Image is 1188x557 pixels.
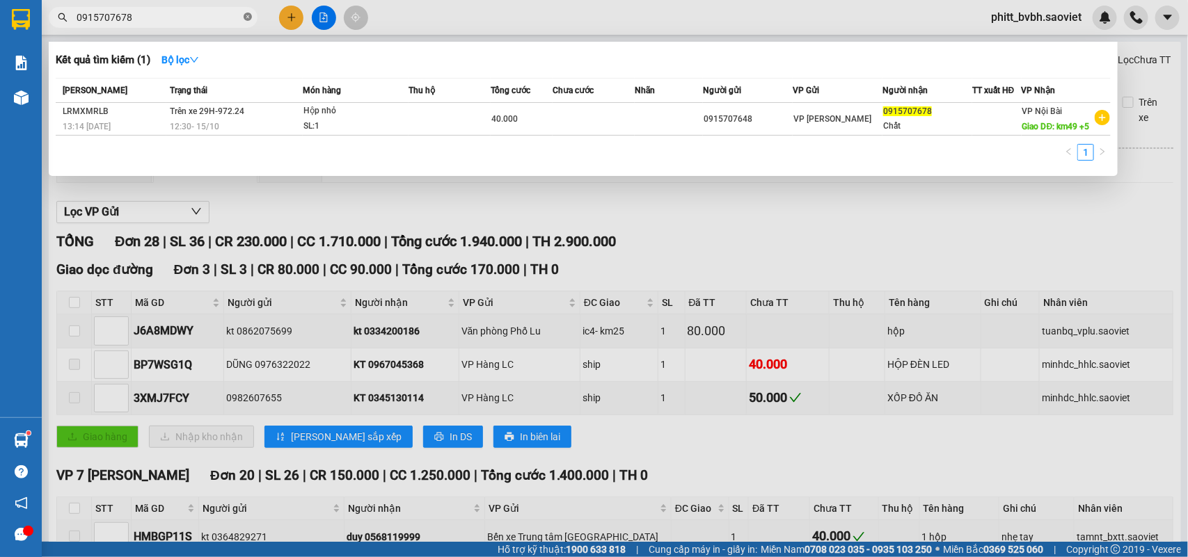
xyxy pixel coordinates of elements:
span: close-circle [244,13,252,21]
a: 1 [1078,145,1093,160]
span: close-circle [244,11,252,24]
span: plus-circle [1095,110,1110,125]
li: Previous Page [1061,144,1077,161]
span: Nhãn [635,86,655,95]
button: right [1094,144,1111,161]
div: SL: 1 [303,119,408,134]
button: left [1061,144,1077,161]
img: logo-vxr [12,9,30,30]
strong: Bộ lọc [161,54,199,65]
span: down [189,55,199,65]
li: 1 [1077,144,1094,161]
img: warehouse-icon [14,90,29,105]
span: Thu hộ [409,86,435,95]
span: 13:14 [DATE] [63,122,111,131]
span: Tổng cước [491,86,530,95]
h3: Kết quả tìm kiếm ( 1 ) [56,53,150,67]
span: Người nhận [882,86,928,95]
button: Bộ lọcdown [150,49,210,71]
span: search [58,13,68,22]
span: Món hàng [303,86,341,95]
div: LRMXMRLB [63,104,166,119]
span: VP Nội Bài [1022,106,1063,116]
span: message [15,528,28,541]
span: Trên xe 29H-972.24 [170,106,244,116]
div: 0915707648 [704,112,792,127]
span: Trạng thái [170,86,207,95]
span: 40.000 [491,114,518,124]
input: Tìm tên, số ĐT hoặc mã đơn [77,10,241,25]
span: notification [15,497,28,510]
span: right [1098,147,1107,156]
span: [PERSON_NAME] [63,86,127,95]
span: Người gửi [703,86,741,95]
span: VP Gửi [793,86,819,95]
span: 0915707678 [883,106,932,116]
span: 12:30 - 15/10 [170,122,219,131]
div: Hộp nhỏ [303,104,408,119]
img: solution-icon [14,56,29,70]
span: TT xuất HĐ [972,86,1015,95]
span: VP [PERSON_NAME] [793,114,871,124]
li: Next Page [1094,144,1111,161]
span: VP Nhận [1022,86,1056,95]
sup: 1 [26,431,31,435]
span: left [1065,147,1073,156]
div: Chất [883,119,972,134]
span: Giao DĐ: km49 +5 [1022,122,1090,131]
span: question-circle [15,465,28,478]
span: Chưa cước [553,86,594,95]
img: warehouse-icon [14,433,29,448]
